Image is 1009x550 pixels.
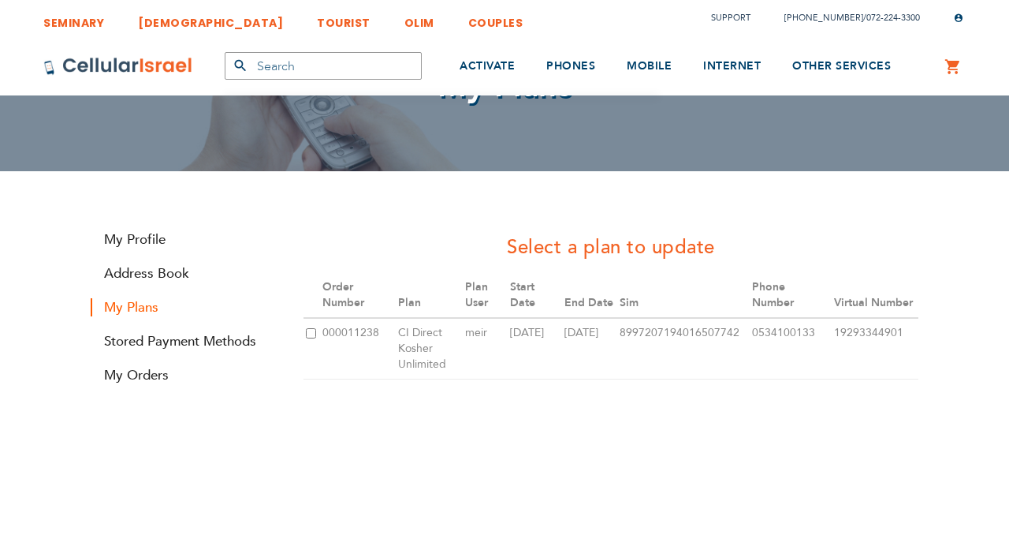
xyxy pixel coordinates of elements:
td: 19293344901 [832,318,918,380]
span: MOBILE [627,58,672,73]
td: 8997207194016507742 [617,318,750,380]
th: Sim [617,273,750,318]
a: OTHER SERVICES [792,37,891,96]
a: [PHONE_NUMBER] [784,12,863,24]
a: TOURIST [317,4,370,33]
a: COUPLES [468,4,523,33]
a: PHONES [546,37,595,96]
img: Cellular Israel Logo [43,57,193,76]
th: Plan [396,273,464,318]
h3: Select a plan to update [303,234,918,261]
a: SEMINARY [43,4,104,33]
a: [DEMOGRAPHIC_DATA] [138,4,283,33]
a: My Profile [91,230,280,249]
span: OTHER SERVICES [792,58,891,73]
td: [DATE] [508,318,562,380]
td: meir [463,318,508,380]
input: Search [225,52,422,80]
td: 000011238 [320,318,396,380]
th: End Date [562,273,616,318]
th: Plan User [463,273,508,318]
th: Start Date [508,273,562,318]
a: My Orders [91,366,280,384]
a: ACTIVATE [460,37,515,96]
th: Virtual Number [832,273,918,318]
td: 0534100133 [750,318,831,380]
a: Support [711,12,750,24]
td: [DATE] [562,318,616,380]
a: INTERNET [703,37,761,96]
th: Phone Number [750,273,831,318]
a: OLIM [404,4,434,33]
a: 072-224-3300 [866,12,920,24]
td: CI Direct Kosher Unlimited [396,318,464,380]
span: INTERNET [703,58,761,73]
strong: My Plans [91,298,280,316]
li: / [769,6,920,29]
th: Order Number [320,273,396,318]
a: MOBILE [627,37,672,96]
span: ACTIVATE [460,58,515,73]
a: Address Book [91,264,280,282]
span: PHONES [546,58,595,73]
a: Stored Payment Methods [91,332,280,350]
